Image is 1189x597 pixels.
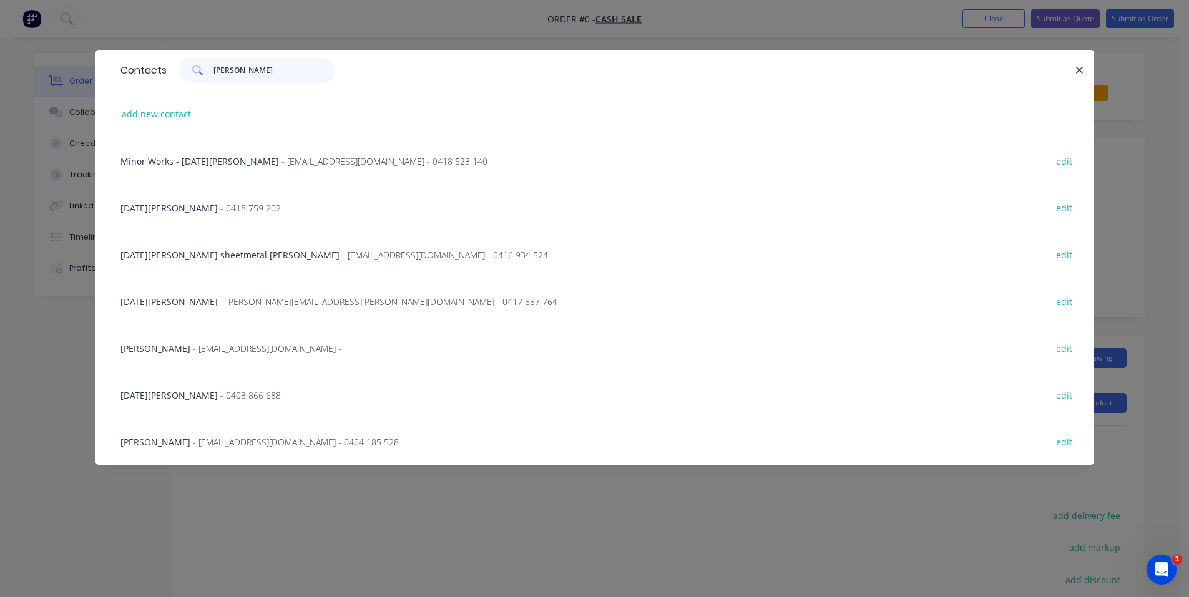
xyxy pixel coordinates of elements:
button: edit [1050,339,1079,356]
button: edit [1050,293,1079,309]
span: - [EMAIL_ADDRESS][DOMAIN_NAME] - [193,342,341,354]
button: edit [1050,199,1079,216]
span: [PERSON_NAME] [120,436,190,448]
span: - [EMAIL_ADDRESS][DOMAIN_NAME] - 0404 185 528 [193,436,399,448]
div: Contacts [114,51,167,90]
span: - 0418 759 202 [220,202,281,214]
button: edit [1050,386,1079,403]
input: Search contacts... [213,58,335,83]
span: [DATE][PERSON_NAME] [120,389,218,401]
button: edit [1050,246,1079,263]
button: add new contact [115,105,198,122]
span: [PERSON_NAME] [120,342,190,354]
button: edit [1050,152,1079,169]
span: 1 [1172,555,1182,565]
span: [DATE][PERSON_NAME] [120,296,218,308]
span: - [EMAIL_ADDRESS][DOMAIN_NAME] - 0418 523 140 [281,155,487,167]
span: [DATE][PERSON_NAME] sheetmetal [PERSON_NAME] [120,249,340,261]
span: - 0403 866 688 [220,389,281,401]
span: - [PERSON_NAME][EMAIL_ADDRESS][PERSON_NAME][DOMAIN_NAME] - 0417 887 764 [220,296,557,308]
span: Minor Works - [DATE][PERSON_NAME] [120,155,279,167]
span: - [EMAIL_ADDRESS][DOMAIN_NAME] - 0416 934 524 [342,249,548,261]
iframe: Intercom live chat [1147,555,1177,585]
span: [DATE][PERSON_NAME] [120,202,218,214]
button: edit [1050,433,1079,450]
